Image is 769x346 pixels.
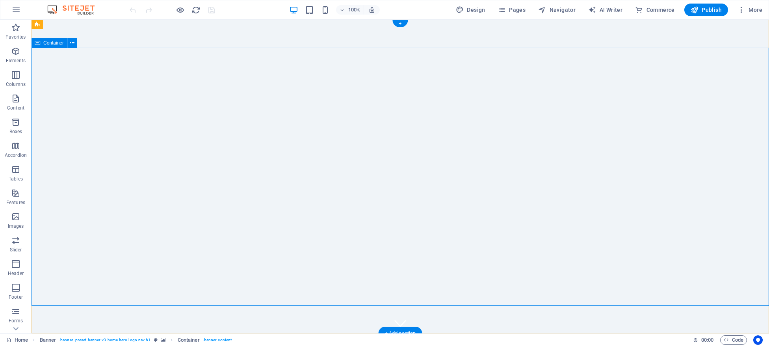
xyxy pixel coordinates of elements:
div: + [392,20,408,27]
button: AI Writer [585,4,626,16]
button: Navigator [535,4,579,16]
p: Slider [10,247,22,253]
i: On resize automatically adjust zoom level to fit chosen device. [368,6,375,13]
button: Pages [495,4,529,16]
p: Header [8,270,24,277]
nav: breadcrumb [40,335,232,345]
span: 00 00 [701,335,713,345]
span: Design [456,6,485,14]
button: reload [191,5,201,15]
button: More [734,4,765,16]
p: Elements [6,58,26,64]
span: Commerce [635,6,675,14]
button: Code [720,335,747,345]
i: Reload page [191,6,201,15]
p: Favorites [6,34,26,40]
i: This element is a customizable preset [154,338,158,342]
span: Click to select. Double-click to edit [178,335,200,345]
p: Accordion [5,152,27,158]
p: Footer [9,294,23,300]
p: Content [7,105,24,111]
button: Click here to leave preview mode and continue editing [175,5,185,15]
span: Navigator [538,6,576,14]
i: This element contains a background [161,338,165,342]
p: Boxes [9,128,22,135]
p: Columns [6,81,26,87]
span: Publish [691,6,722,14]
button: Design [453,4,489,16]
span: Click to select. Double-click to edit [40,335,56,345]
span: . banner .preset-banner-v3-home-hero-logo-nav-h1 [59,335,150,345]
span: AI Writer [588,6,622,14]
button: 100% [336,5,364,15]
h6: 100% [348,5,360,15]
p: Forms [9,318,23,324]
button: Commerce [632,4,678,16]
span: Container [43,41,64,45]
span: : [707,337,708,343]
span: Code [724,335,743,345]
div: Design (Ctrl+Alt+Y) [453,4,489,16]
a: Click to cancel selection. Double-click to open Pages [6,335,28,345]
p: Images [8,223,24,229]
img: Editor Logo [45,5,104,15]
span: . banner-content [203,335,232,345]
h6: Session time [693,335,714,345]
span: Pages [498,6,526,14]
p: Tables [9,176,23,182]
button: Publish [684,4,728,16]
div: + Add section [379,327,422,340]
p: Features [6,199,25,206]
button: Usercentrics [753,335,763,345]
span: More [737,6,762,14]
